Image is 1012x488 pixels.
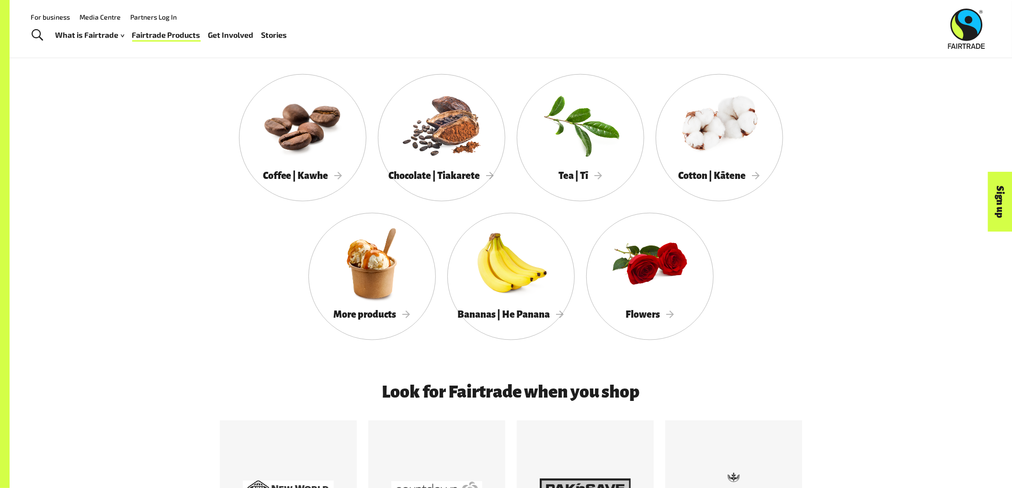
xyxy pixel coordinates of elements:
[263,170,342,181] span: Coffee | Kawhe
[130,13,177,21] a: Partners Log In
[447,213,575,340] a: Bananas | He Panana
[208,28,254,42] a: Get Involved
[132,28,201,42] a: Fairtrade Products
[558,170,602,181] span: Tea | Tī
[56,28,125,42] a: What is Fairtrade
[389,170,494,181] span: Chocolate | Tiakarete
[239,74,366,201] a: Coffee | Kawhe
[334,309,410,320] span: More products
[26,23,49,47] a: Toggle Search
[80,13,121,21] a: Media Centre
[31,13,70,21] a: For business
[308,213,436,340] a: More products
[656,74,783,201] a: Cotton | Kātene
[378,74,505,201] a: Chocolate | Tiakarete
[948,9,985,49] img: Fairtrade Australia New Zealand logo
[262,28,287,42] a: Stories
[586,213,714,340] a: Flowers
[625,309,674,320] span: Flowers
[517,74,644,201] a: Tea | Tī
[458,309,564,320] span: Bananas | He Panana
[679,170,760,181] span: Cotton | Kātene
[268,382,754,401] h3: Look for Fairtrade when you shop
